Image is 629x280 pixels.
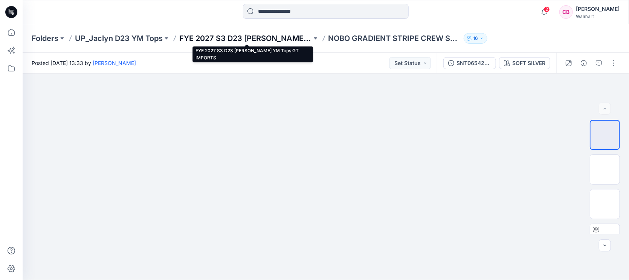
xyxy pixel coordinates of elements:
button: 16 [464,33,487,44]
div: [PERSON_NAME] [576,5,620,14]
div: SOFT SILVER [512,59,545,67]
a: UP_Jaclyn D23 YM Tops [75,33,163,44]
div: CB [559,5,573,19]
a: [PERSON_NAME] [93,60,136,66]
span: 2 [544,6,550,12]
p: 16 [473,34,478,42]
span: Posted [DATE] 13:33 by [32,59,136,67]
a: FYE 2027 S3 D23 [PERSON_NAME] YM Tops GT IMPORTS [179,33,312,44]
button: SOFT SILVER [499,57,550,69]
a: Folders [32,33,58,44]
div: Walmart [576,14,620,19]
button: Details [578,57,590,69]
div: SNT06542_ADM_NOBO GRADIENT STRIPE CREW SWEATER [456,59,491,67]
button: SNT06542_ADM_NOBO GRADIENT STRIPE CREW SWEATER [443,57,496,69]
p: NOBO GRADIENT STRIPE CREW SWEATER [328,33,461,44]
